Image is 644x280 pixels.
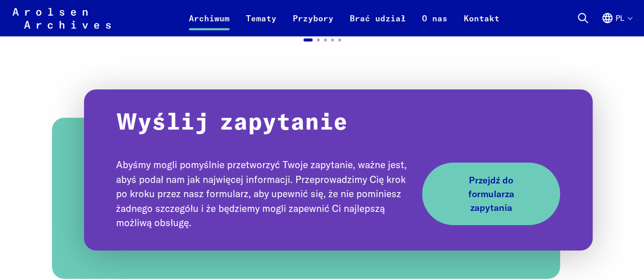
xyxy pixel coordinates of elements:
[422,13,447,23] font: O nas
[414,12,456,37] a: O nas
[456,12,508,37] a: Kontakt
[189,13,230,23] font: Archiwum
[350,13,406,23] font: Brać udział
[327,35,338,46] button: Przejdź do slajdu 4
[181,12,238,37] a: Archiwum
[468,174,514,213] font: Przejdź do formularza zapytania
[464,13,499,23] font: Kontakt
[285,12,342,37] a: Przybory
[181,6,508,30] nav: Podstawowy
[293,13,333,23] font: Przybory
[320,35,331,46] button: Przejdź do slajdu 3
[334,35,345,46] button: Przejdź do slajdu 5
[238,12,285,37] a: Tematy
[246,13,276,23] font: Tematy
[299,35,317,46] button: Przejdź do slajdu 1
[342,12,414,37] a: Brać udział
[615,13,624,23] font: pl
[422,163,561,225] a: Przejdź do formularza zapytania
[116,112,348,135] font: Wyślij zapytanie
[313,35,324,46] button: Przejdź do slajdu 2
[601,12,632,37] button: Angielski, wybór języka
[116,159,407,229] font: Abyśmy mogli pomyślnie przetworzyć Twoje zapytanie, ważne jest, abyś podał nam jak najwięcej info...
